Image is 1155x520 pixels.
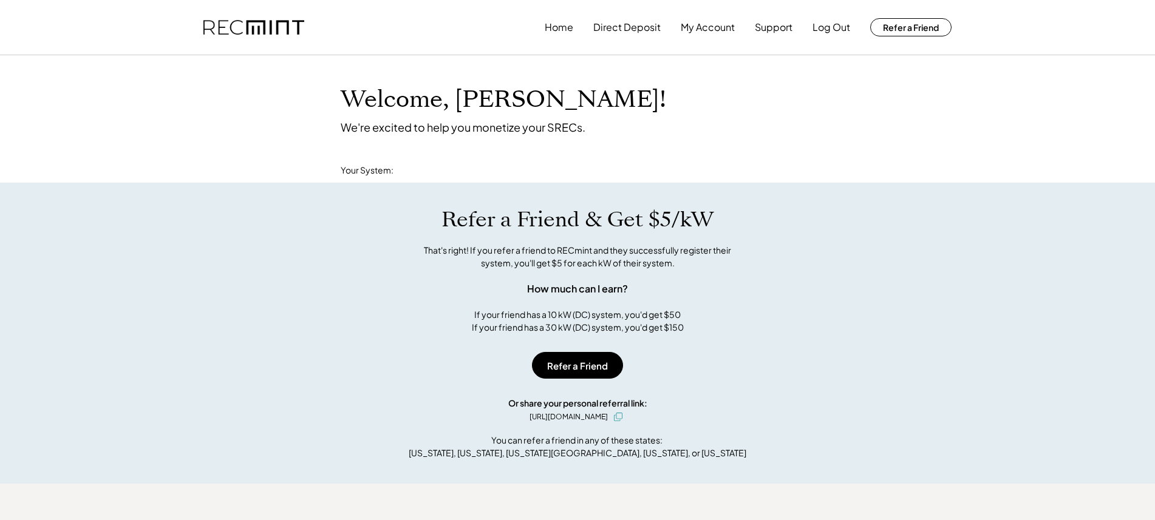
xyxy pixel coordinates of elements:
[530,411,608,422] div: [URL][DOMAIN_NAME]
[681,15,735,39] button: My Account
[527,282,628,296] div: How much can I earn?
[472,308,684,334] div: If your friend has a 10 kW (DC) system, you'd get $50 If your friend has a 30 kW (DC) system, you...
[341,164,394,177] div: Your System:
[755,15,792,39] button: Support
[593,15,661,39] button: Direct Deposit
[611,410,625,424] button: click to copy
[203,20,304,35] img: recmint-logotype%403x.png
[409,434,746,459] div: You can refer a friend in any of these states: [US_STATE], [US_STATE], [US_STATE][GEOGRAPHIC_DATA...
[545,15,573,39] button: Home
[870,18,952,36] button: Refer a Friend
[411,244,744,269] div: That's right! If you refer a friend to RECmint and they successfully register their system, you'l...
[341,120,585,134] div: We're excited to help you monetize your SRECs.
[508,397,647,410] div: Or share your personal referral link:
[532,352,623,379] button: Refer a Friend
[441,207,714,232] h1: Refer a Friend & Get $5/kW
[341,86,666,114] h1: Welcome, [PERSON_NAME]!
[813,15,850,39] button: Log Out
